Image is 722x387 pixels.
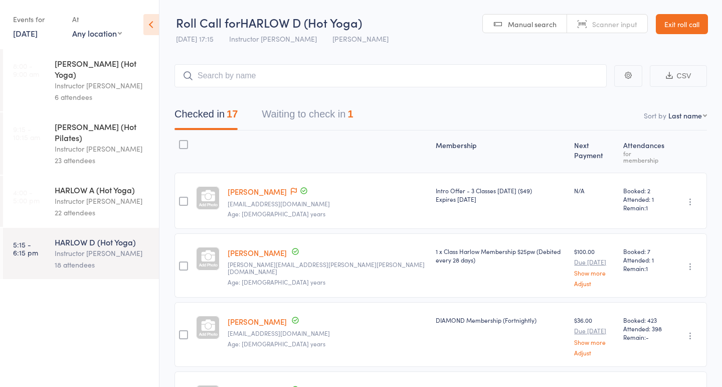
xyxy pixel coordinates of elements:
[55,143,150,155] div: Instructor [PERSON_NAME]
[332,34,389,44] span: [PERSON_NAME]
[3,228,159,279] a: 5:15 -6:15 pmHARLOW D (Hot Yoga)Instructor [PERSON_NAME]18 attendees
[650,65,707,87] button: CSV
[623,324,666,333] span: Attended: 398
[574,247,615,287] div: $100.00
[228,200,428,207] small: timiadams@yahoo.com
[623,195,666,203] span: Attended: 1
[574,186,615,195] div: N/A
[574,316,615,355] div: $36.00
[623,247,666,255] span: Booked: 7
[623,203,666,212] span: Remain:
[623,186,666,195] span: Booked: 2
[623,150,666,163] div: for membership
[13,125,40,141] time: 9:15 - 10:15 am
[227,108,238,119] div: 17
[228,209,325,218] span: Age: [DEMOGRAPHIC_DATA] years
[72,28,122,39] div: Any location
[228,278,325,286] span: Age: [DEMOGRAPHIC_DATA] years
[228,247,287,258] a: [PERSON_NAME]
[574,280,615,287] a: Adjust
[436,186,567,203] div: Intro Offer - 3 Classes [DATE] ($49)
[668,110,702,120] div: Last name
[3,49,159,111] a: 8:00 -9:00 am[PERSON_NAME] (Hot Yoga)Instructor [PERSON_NAME]6 attendees
[656,14,708,34] a: Exit roll call
[13,28,38,39] a: [DATE]
[646,203,648,212] span: 1
[55,91,150,103] div: 6 attendees
[55,155,150,166] div: 23 attendees
[623,264,666,273] span: Remain:
[228,316,287,327] a: [PERSON_NAME]
[13,11,62,28] div: Events for
[13,62,39,78] time: 8:00 - 9:00 am
[508,19,557,29] span: Manual search
[619,135,670,168] div: Atten­dances
[3,176,159,227] a: 4:00 -5:00 pmHARLOW A (Hot Yoga)Instructor [PERSON_NAME]22 attendees
[436,195,567,203] div: Expires [DATE]
[228,261,428,276] small: lisa.jane.anderson@bigpond.com
[574,339,615,345] a: Show more
[570,135,619,168] div: Next Payment
[228,339,325,348] span: Age: [DEMOGRAPHIC_DATA] years
[55,184,150,195] div: HARLOW A (Hot Yoga)
[623,333,666,341] span: Remain:
[574,349,615,356] a: Adjust
[240,14,362,31] span: HARLOW D (Hot Yoga)
[574,270,615,276] a: Show more
[55,247,150,259] div: Instructor [PERSON_NAME]
[55,195,150,207] div: Instructor [PERSON_NAME]
[623,316,666,324] span: Booked: 423
[55,259,150,271] div: 18 attendees
[174,103,238,130] button: Checked in17
[228,186,287,197] a: [PERSON_NAME]
[229,34,317,44] span: Instructor [PERSON_NAME]
[623,255,666,264] span: Attended: 1
[55,236,150,247] div: HARLOW D (Hot Yoga)
[13,240,38,256] time: 5:15 - 6:15 pm
[228,330,428,337] small: cummies1@hotmail.com
[72,11,122,28] div: At
[3,112,159,175] a: 9:15 -10:15 am[PERSON_NAME] (Hot Pilates)Instructor [PERSON_NAME]23 attendees
[174,64,607,87] input: Search by name
[55,80,150,91] div: Instructor [PERSON_NAME]
[646,333,649,341] span: -
[432,135,571,168] div: Membership
[55,207,150,218] div: 22 attendees
[55,121,150,143] div: [PERSON_NAME] (Hot Pilates)
[436,316,567,324] div: DIAMOND Membership (Fortnightly)
[574,327,615,334] small: Due [DATE]
[644,110,666,120] label: Sort by
[13,188,40,204] time: 4:00 - 5:00 pm
[574,259,615,266] small: Due [DATE]
[436,247,567,264] div: 1 x Class Harlow Membership $25pw (Debited every 28 days)
[176,14,240,31] span: Roll Call for
[347,108,353,119] div: 1
[55,58,150,80] div: [PERSON_NAME] (Hot Yoga)
[646,264,648,273] span: 1
[592,19,637,29] span: Scanner input
[176,34,214,44] span: [DATE] 17:15
[262,103,353,130] button: Waiting to check in1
